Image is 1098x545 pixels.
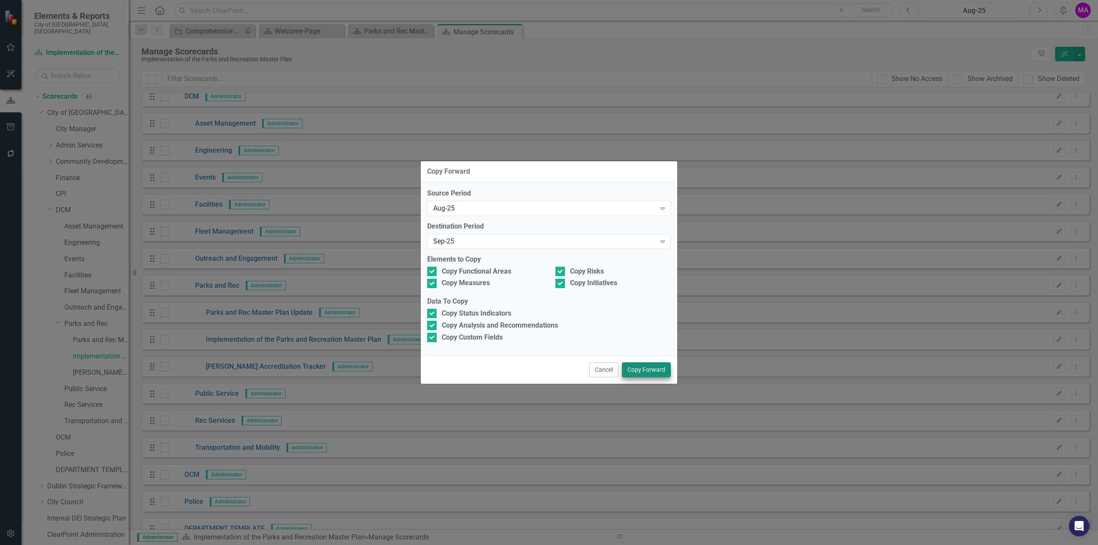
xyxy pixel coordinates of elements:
[622,362,671,377] button: Copy Forward
[433,236,656,246] div: Sep-25
[442,278,490,288] div: Copy Measures
[427,255,671,265] label: Elements to Copy
[442,321,558,331] div: Copy Analysis and Recommendations
[589,362,618,377] button: Cancel
[442,309,511,319] div: Copy Status Indicators
[427,189,671,199] label: Source Period
[570,278,617,288] div: Copy Initiatives
[427,297,671,307] label: Data To Copy
[433,203,656,213] div: Aug-25
[1069,516,1089,536] div: Open Intercom Messenger
[570,267,604,277] div: Copy Risks
[442,267,511,277] div: Copy Functional Areas
[442,333,503,343] div: Copy Custom Fields
[427,222,671,232] label: Destination Period
[427,168,470,175] div: Copy Forward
